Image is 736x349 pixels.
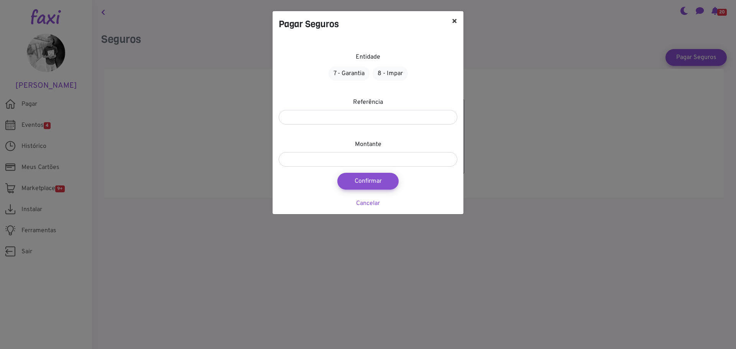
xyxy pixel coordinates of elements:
[355,140,381,149] label: Montante
[279,17,339,31] h4: Pagar Seguros
[356,200,380,207] a: Cancelar
[337,173,399,190] button: Confirmar
[353,98,383,107] label: Referência
[356,52,380,62] label: Entidade
[373,66,408,81] a: 8 - Impar
[445,11,463,33] button: ×
[329,66,370,81] a: 7 - Garantia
